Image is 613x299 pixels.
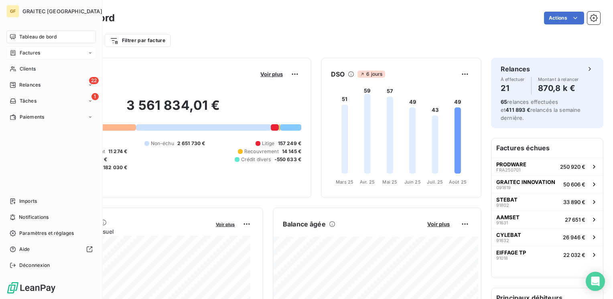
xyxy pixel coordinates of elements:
[427,179,443,185] tspan: Juil. 25
[6,111,96,123] a: Paiements
[449,179,467,185] tspan: Août 25
[491,175,603,193] button: GRAITEC INNOVATION09181950 606 €
[89,77,99,84] span: 22
[563,181,585,188] span: 50 606 €
[496,220,508,225] span: 91631
[501,77,525,82] span: À effectuer
[544,12,584,24] button: Actions
[45,227,210,236] span: Chiffre d'affaires mensuel
[560,164,585,170] span: 250 920 €
[427,221,450,227] span: Voir plus
[563,234,585,240] span: 26 946 €
[360,179,375,185] tspan: Avr. 25
[6,227,96,240] a: Paramètres et réglages
[496,203,509,208] span: 91802
[496,238,509,243] span: 91632
[6,63,96,75] a: Clients
[6,30,96,43] a: Tableau de bord
[538,82,579,95] h4: 870,8 k €
[241,156,271,163] span: Crédit divers
[6,243,96,256] a: Aide
[6,281,56,294] img: Logo LeanPay
[213,220,237,228] button: Voir plus
[216,222,235,227] span: Voir plus
[357,71,385,78] span: 6 jours
[278,140,301,147] span: 157 249 €
[563,199,585,205] span: 33 890 €
[101,164,128,171] span: -182 030 €
[491,138,603,158] h6: Factures échues
[404,179,421,185] tspan: Juin 25
[19,33,57,40] span: Tableau de bord
[586,272,605,291] div: Open Intercom Messenger
[20,65,36,73] span: Clients
[491,193,603,210] button: STEBAT9180233 890 €
[496,214,520,220] span: AAMSET
[258,71,285,78] button: Voir plus
[19,230,74,237] span: Paramètres et réglages
[496,168,520,172] span: FRA250701
[496,161,526,168] span: PRODWARE
[501,64,530,74] h6: Relances
[496,256,508,261] span: 91018
[19,81,41,89] span: Relances
[501,82,525,95] h4: 21
[538,77,579,82] span: Montant à relancer
[496,179,555,185] span: GRAITEC INNOVATION
[491,210,603,228] button: AAMSET9163127 651 €
[19,198,37,205] span: Imports
[244,148,279,155] span: Recouvrement
[501,99,507,105] span: 65
[283,219,326,229] h6: Balance âgée
[20,49,40,57] span: Factures
[20,113,44,121] span: Paiements
[177,140,205,147] span: 2 651 730 €
[91,93,99,100] span: 1
[105,34,171,47] button: Filtrer par facture
[382,179,397,185] tspan: Mai 25
[19,246,30,253] span: Aide
[274,156,302,163] span: -550 633 €
[151,140,174,147] span: Non-échu
[491,246,603,263] button: EIFFAGE TP9101822 032 €
[496,249,526,256] span: EIFFAGE TP
[491,158,603,175] button: PRODWAREFRA250701250 920 €
[425,220,452,228] button: Voir plus
[6,5,19,18] div: GF
[19,262,50,269] span: Déconnexion
[260,71,283,77] span: Voir plus
[496,185,511,190] span: 091819
[20,97,37,105] span: Tâches
[6,46,96,59] a: Factures
[108,148,127,155] span: 11 274 €
[262,140,275,147] span: Litige
[491,228,603,246] button: CYLEBAT9163226 946 €
[505,107,530,113] span: 411 893 €
[22,8,102,14] span: GRAITEC [GEOGRAPHIC_DATA]
[501,99,581,121] span: relances effectuées et relancés la semaine dernière.
[19,214,49,221] span: Notifications
[496,232,521,238] span: CYLEBAT
[45,97,301,121] h2: 3 561 834,01 €
[6,95,96,107] a: 1Tâches
[6,195,96,208] a: Imports
[563,252,585,258] span: 22 032 €
[496,196,518,203] span: STEBAT
[565,216,585,223] span: 27 651 €
[282,148,301,155] span: 14 145 €
[336,179,353,185] tspan: Mars 25
[331,69,345,79] h6: DSO
[6,79,96,91] a: 22Relances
